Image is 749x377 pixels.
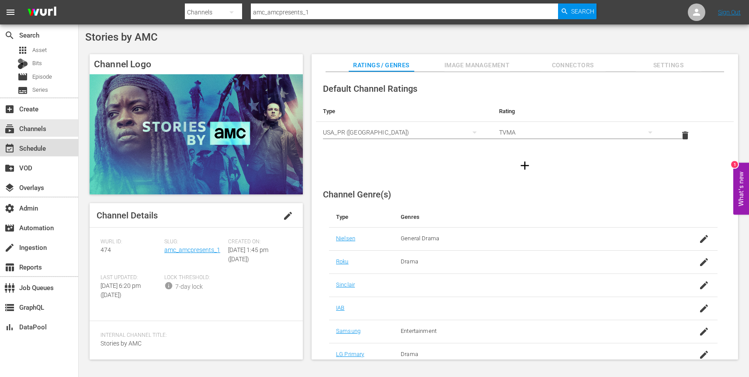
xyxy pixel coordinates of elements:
table: simple table [316,101,734,149]
span: Search [4,30,15,41]
th: Rating [492,101,668,122]
span: External Channel Title: [101,359,288,366]
span: Image Management [444,60,510,71]
div: USA_PR ([GEOGRAPHIC_DATA]) [323,120,485,145]
span: menu [5,7,16,17]
button: edit [277,205,298,226]
span: Channel Details [97,210,158,221]
span: Lock Threshold: [164,274,224,281]
a: LG Primary [336,351,364,357]
span: Search [571,3,594,19]
span: Wurl ID: [101,239,160,246]
span: Job Queues [4,283,15,293]
span: Series [32,86,48,94]
div: 1 [731,161,738,168]
a: Samsung [336,328,361,334]
span: Stories by AMC [101,340,142,347]
div: 7-day lock [175,282,203,291]
span: Stories by AMC [85,31,158,43]
th: Type [329,207,394,228]
span: info [164,281,173,290]
div: TVMA [499,120,661,145]
span: DataPool [4,322,15,332]
a: IAB [336,304,344,311]
span: Channel Genre(s) [323,189,391,200]
span: edit [283,211,293,221]
span: 474 [101,246,111,253]
span: Automation [4,223,15,233]
span: Connectors [540,60,606,71]
span: Episode [32,73,52,81]
span: Reports [4,262,15,273]
a: Sinclair [336,281,355,288]
a: Roku [336,258,349,265]
a: Nielsen [336,235,355,242]
button: Open Feedback Widget [733,163,749,214]
span: delete [680,130,690,141]
span: Ratings / Genres [349,60,414,71]
span: Created On: [228,239,288,246]
span: Overlays [4,183,15,193]
span: Ingestion [4,242,15,253]
span: GraphQL [4,302,15,313]
span: Create [4,104,15,114]
a: Sign Out [718,9,741,16]
span: Settings [636,60,701,71]
span: VOD [4,163,15,173]
span: Internal Channel Title: [101,332,288,339]
span: Schedule [4,143,15,154]
span: Slug: [164,239,224,246]
span: Bits [32,59,42,68]
span: Series [17,85,28,96]
span: Asset [17,45,28,55]
span: [DATE] 1:45 pm ([DATE]) [228,246,268,263]
button: delete [675,125,696,146]
span: [DATE] 6:20 pm ([DATE]) [101,282,141,298]
span: Asset [32,46,47,55]
h4: Channel Logo [90,54,303,74]
span: Last Updated: [101,274,160,281]
span: Default Channel Ratings [323,83,417,94]
img: Stories by AMC [90,74,303,194]
th: Type [316,101,492,122]
th: Genres [394,207,674,228]
span: Admin [4,203,15,214]
span: Channels [4,124,15,134]
button: Search [558,3,596,19]
div: Bits [17,59,28,69]
img: ans4CAIJ8jUAAAAAAAAAAAAAAAAAAAAAAAAgQb4GAAAAAAAAAAAAAAAAAAAAAAAAJMjXAAAAAAAAAAAAAAAAAAAAAAAAgAT5G... [21,2,63,23]
a: amc_amcpresents_1 [164,246,220,253]
span: Episode [17,72,28,82]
